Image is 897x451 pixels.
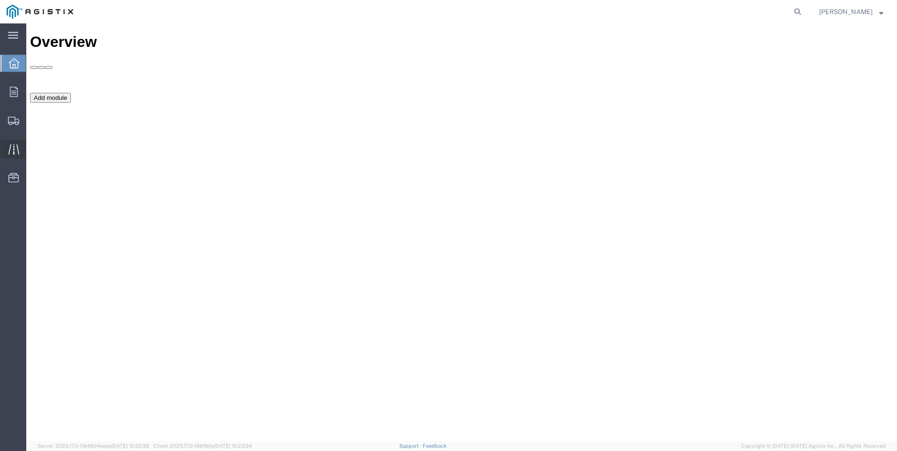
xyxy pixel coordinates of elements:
[111,443,149,449] span: [DATE] 10:32:38
[741,442,886,450] span: Copyright © [DATE]-[DATE] Agistix Inc., All Rights Reserved
[819,7,873,17] span: Rick Judd
[7,5,73,19] img: logo
[399,443,423,449] a: Support
[423,443,447,449] a: Feedback
[26,23,897,441] iframe: FS Legacy Container
[214,443,252,449] span: [DATE] 10:23:34
[153,443,252,449] span: Client: 2025.17.0-159f9de
[819,6,884,17] button: [PERSON_NAME]
[38,443,149,449] span: Server: 2025.17.0-1194904eeae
